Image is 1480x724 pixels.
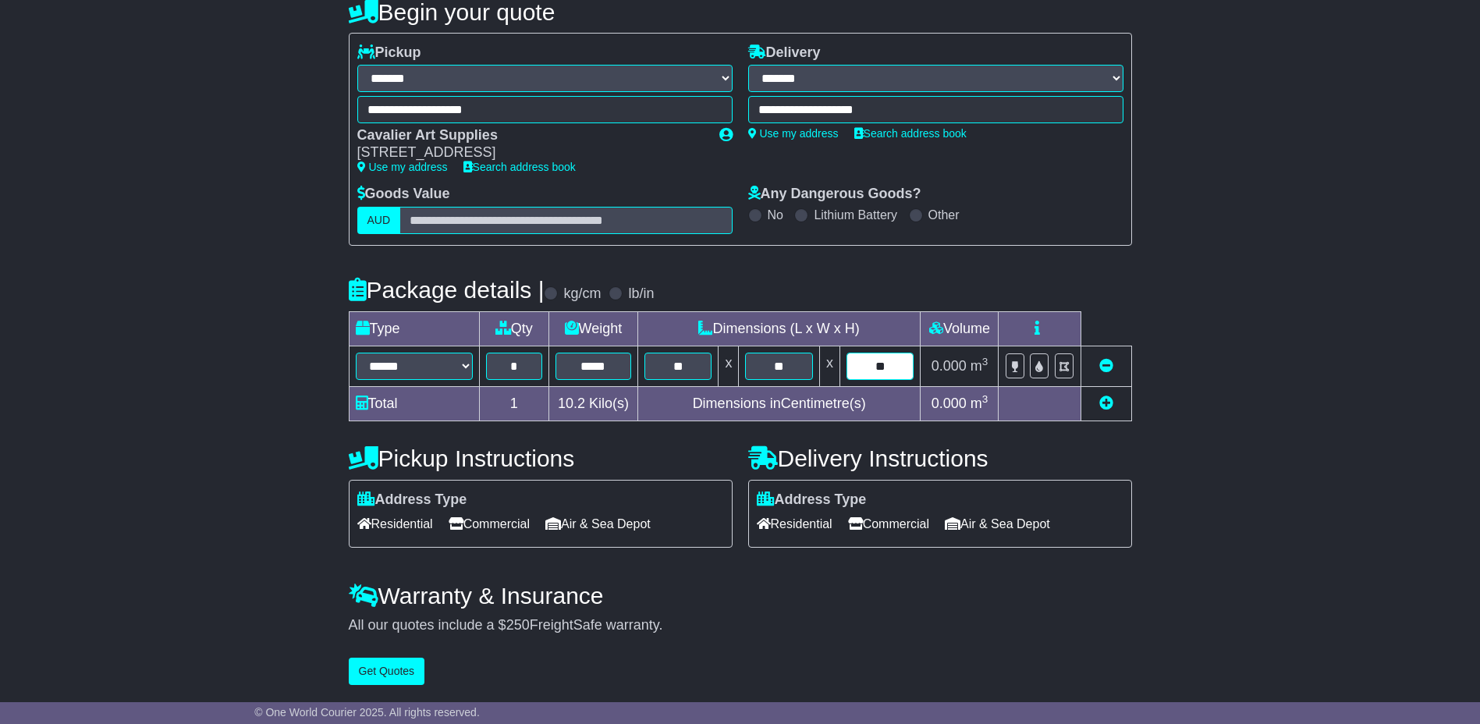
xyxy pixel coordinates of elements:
[548,311,637,346] td: Weight
[545,512,651,536] span: Air & Sea Depot
[757,492,867,509] label: Address Type
[945,512,1050,536] span: Air & Sea Depot
[932,358,967,374] span: 0.000
[479,311,548,346] td: Qty
[357,492,467,509] label: Address Type
[819,346,839,386] td: x
[349,583,1132,609] h4: Warranty & Insurance
[349,658,425,685] button: Get Quotes
[928,208,960,222] label: Other
[637,311,921,346] td: Dimensions (L x W x H)
[357,186,450,203] label: Goods Value
[449,512,530,536] span: Commercial
[349,311,479,346] td: Type
[982,393,988,405] sup: 3
[463,161,576,173] a: Search address book
[971,358,988,374] span: m
[1099,358,1113,374] a: Remove this item
[357,127,704,144] div: Cavalier Art Supplies
[748,186,921,203] label: Any Dangerous Goods?
[1099,396,1113,411] a: Add new item
[357,144,704,161] div: [STREET_ADDRESS]
[982,356,988,367] sup: 3
[814,208,897,222] label: Lithium Battery
[848,512,929,536] span: Commercial
[548,386,637,421] td: Kilo(s)
[748,445,1132,471] h4: Delivery Instructions
[357,512,433,536] span: Residential
[357,207,401,234] label: AUD
[254,706,480,719] span: © One World Courier 2025. All rights reserved.
[506,617,530,633] span: 250
[349,617,1132,634] div: All our quotes include a $ FreightSafe warranty.
[921,311,999,346] td: Volume
[357,44,421,62] label: Pickup
[854,127,967,140] a: Search address book
[558,396,585,411] span: 10.2
[748,127,839,140] a: Use my address
[719,346,739,386] td: x
[349,386,479,421] td: Total
[971,396,988,411] span: m
[748,44,821,62] label: Delivery
[563,286,601,303] label: kg/cm
[349,445,733,471] h4: Pickup Instructions
[768,208,783,222] label: No
[932,396,967,411] span: 0.000
[628,286,654,303] label: lb/in
[349,277,545,303] h4: Package details |
[757,512,832,536] span: Residential
[479,386,548,421] td: 1
[637,386,921,421] td: Dimensions in Centimetre(s)
[357,161,448,173] a: Use my address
